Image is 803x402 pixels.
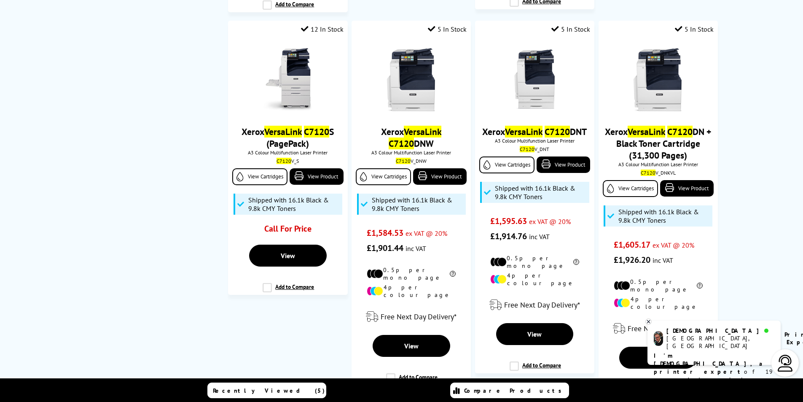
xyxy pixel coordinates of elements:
[619,347,697,369] a: View
[618,208,710,224] span: Shipped with 16.1k Black & 9.8k CMY Toners
[490,272,579,287] li: 4p per colour page
[603,161,714,167] span: A3 Colour Multifunction Laser Printer
[626,48,690,111] img: Xerox-C7120-Front-Main-Small.jpg
[482,126,587,138] a: XeroxVersaLink C7120DNT
[628,324,704,333] span: Free Next Day Delivery*
[356,168,411,185] a: View Cartridges
[406,229,447,237] span: ex VAT @ 20%
[464,387,566,394] span: Compare Products
[504,300,580,310] span: Free Next Day Delivery*
[301,25,344,33] div: 12 In Stock
[404,126,441,138] mark: VersaLink
[281,251,295,260] span: View
[614,239,650,250] span: £1,605.17
[367,243,403,254] span: £1,901.44
[386,373,438,389] label: Add to Compare
[479,156,534,173] a: View Cartridges
[666,327,774,335] div: [DEMOGRAPHIC_DATA]
[653,256,673,264] span: inc VAT
[264,126,302,138] mark: VersaLink
[372,196,464,213] span: Shipped with 16.1k Black & 9.8k CMY Toners
[490,216,527,227] span: £1,595.63
[520,146,534,152] mark: C7120
[381,126,441,149] a: XeroxVersaLink C7120DNW
[495,184,587,201] span: Shipped with 16.1k Black & 9.8k CMY Toners
[527,330,542,338] span: View
[304,126,329,138] mark: C7120
[614,254,650,265] span: £1,926.20
[537,156,590,173] a: View Product
[551,25,590,33] div: 5 In Stock
[653,241,694,249] span: ex VAT @ 20%
[510,362,561,378] label: Add to Compare
[666,335,774,350] div: [GEOGRAPHIC_DATA], [GEOGRAPHIC_DATA]
[675,25,714,33] div: 5 In Stock
[603,317,714,340] div: modal_delivery
[654,352,774,400] p: of 19 years! I can help you choose the right product
[529,232,550,241] span: inc VAT
[367,266,456,281] li: 0.5p per mono page
[450,383,569,398] a: Compare Products
[479,138,590,144] span: A3 Colour Multifunction Laser Printer
[256,48,320,111] img: Xerox-C7100S-Front-Main-Small.jpg
[654,352,765,375] b: I'm [DEMOGRAPHIC_DATA], a printer expert
[263,0,314,16] label: Add to Compare
[777,355,794,372] img: user-headset-light.svg
[605,126,711,161] a: XeroxVersaLink C7120DN + Black Toner Cartridge (31,300 Pages)
[213,387,325,394] span: Recently Viewed (5)
[654,331,663,346] img: chris-livechat.png
[490,254,579,270] li: 0.5p per mono page
[628,126,665,138] mark: VersaLink
[614,295,703,310] li: 4p per colour page
[614,278,703,293] li: 0.5p per mono page
[381,312,457,321] span: Free Next Day Delivery*
[263,283,314,299] label: Add to Compare
[207,383,326,398] a: Recently Viewed (5)
[234,158,341,164] div: V_S
[243,223,332,238] div: Call For Price
[277,158,291,164] mark: C7120
[367,283,456,299] li: 4p per colour page
[667,126,693,138] mark: C7120
[232,168,287,185] a: View Cartridges
[505,126,542,138] mark: VersaLink
[603,180,658,197] a: View Cartridges
[358,158,465,164] div: V_DNW
[396,158,411,164] mark: C7120
[406,244,426,253] span: inc VAT
[367,227,403,238] span: £1,584.53
[290,168,343,185] a: View Product
[660,180,714,197] a: View Product
[479,293,590,317] div: modal_delivery
[380,48,443,111] img: Xerox-C7120-Front-Main-Small.jpg
[529,217,571,226] span: ex VAT @ 20%
[428,25,467,33] div: 5 In Stock
[356,305,467,329] div: modal_delivery
[356,149,467,156] span: A3 Colour Multifunction Laser Printer
[249,245,327,267] a: View
[545,126,570,138] mark: C7120
[496,323,574,345] a: View
[232,149,343,156] span: A3 Colour Multifunction Laser Printer
[413,168,467,185] a: View Product
[503,48,566,111] img: Xerox-C7120DNT-Front-Small.jpg
[481,146,588,152] div: V_DNT
[605,170,712,176] div: V_DNKVL
[242,126,334,149] a: XeroxVersaLink C7120S (PagePack)
[404,342,419,350] span: View
[248,196,340,213] span: Shipped with 16.1k Black & 9.8k CMY Toners
[490,231,527,242] span: £1,914.76
[373,335,450,357] a: View
[641,170,655,176] mark: C7120
[389,138,414,149] mark: C7120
